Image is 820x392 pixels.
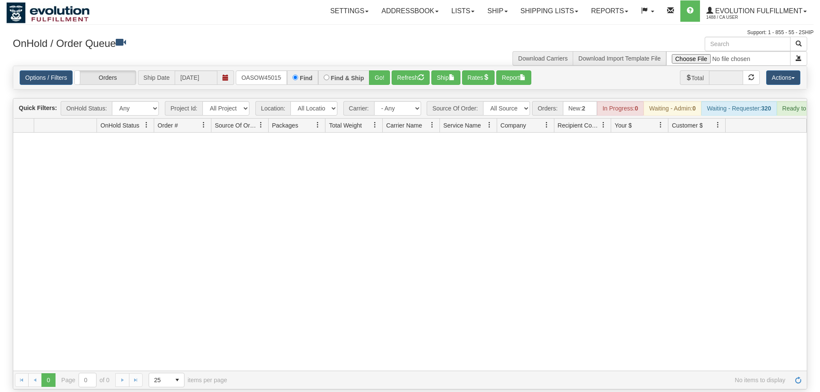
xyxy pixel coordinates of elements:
[700,0,813,22] a: Evolution Fulfillment 1488 / CA User
[6,2,90,23] img: logo1488.jpg
[680,70,709,85] span: Total
[585,0,635,22] a: Reports
[532,101,563,116] span: Orders:
[427,101,483,116] span: Source Of Order:
[139,118,154,132] a: OnHold Status filter column settings
[20,70,73,85] a: Options / Filters
[170,373,184,387] span: select
[19,104,57,112] label: Quick Filters:
[578,55,661,62] a: Download Import Template File
[6,29,814,36] div: Support: 1 - 855 - 55 - 2SHIP
[75,71,136,84] label: Orders
[165,101,202,116] span: Project Id:
[331,75,364,81] label: Find & Ship
[672,121,703,130] span: Customer $
[149,373,227,387] span: items per page
[514,0,585,22] a: Shipping lists
[644,101,701,116] div: Waiting - Admin:
[300,75,313,81] label: Find
[425,118,439,132] a: Carrier Name filter column settings
[61,101,112,116] span: OnHold Status:
[705,37,791,51] input: Search
[255,101,290,116] span: Location:
[196,118,211,132] a: Order # filter column settings
[100,121,139,130] span: OnHold Status
[766,70,800,85] button: Actions
[239,377,785,383] span: No items to display
[596,118,611,132] a: Recipient Country filter column settings
[158,121,178,130] span: Order #
[154,376,165,384] span: 25
[443,121,481,130] span: Service Name
[386,121,422,130] span: Carrier Name
[254,118,268,132] a: Source Of Order filter column settings
[518,55,568,62] a: Download Carriers
[482,118,497,132] a: Service Name filter column settings
[149,373,184,387] span: Page sizes drop down
[369,70,390,85] button: Go!
[310,118,325,132] a: Packages filter column settings
[711,118,725,132] a: Customer $ filter column settings
[481,0,514,22] a: Ship
[539,118,554,132] a: Company filter column settings
[563,101,597,116] div: New:
[343,101,374,116] span: Carrier:
[41,373,55,387] span: Page 0
[713,7,802,15] span: Evolution Fulfillment
[445,0,481,22] a: Lists
[635,105,638,112] strong: 0
[666,51,791,66] input: Import
[597,101,644,116] div: In Progress:
[61,373,110,387] span: Page of 0
[368,118,382,132] a: Total Weight filter column settings
[791,373,805,387] a: Refresh
[790,37,807,51] button: Search
[392,70,430,85] button: Refresh
[324,0,375,22] a: Settings
[706,13,770,22] span: 1488 / CA User
[462,70,495,85] button: Rates
[431,70,460,85] button: Ship
[329,121,362,130] span: Total Weight
[215,121,258,130] span: Source Of Order
[272,121,298,130] span: Packages
[701,101,776,116] div: Waiting - Requester:
[501,121,526,130] span: Company
[236,70,287,85] input: Order #
[138,70,175,85] span: Ship Date
[653,118,668,132] a: Your $ filter column settings
[375,0,445,22] a: Addressbook
[761,105,771,112] strong: 320
[692,105,696,112] strong: 0
[13,99,807,119] div: grid toolbar
[558,121,600,130] span: Recipient Country
[13,37,404,49] h3: OnHold / Order Queue
[582,105,586,112] strong: 2
[496,70,531,85] button: Report
[615,121,632,130] span: Your $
